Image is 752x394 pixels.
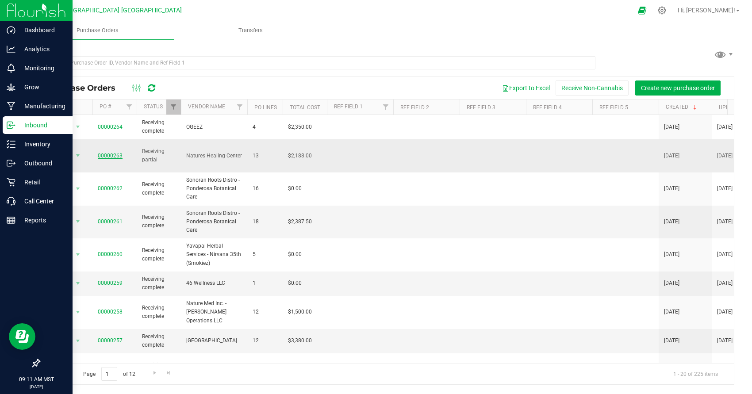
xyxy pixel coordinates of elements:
[122,99,137,115] a: Filter
[15,158,69,168] p: Outbound
[253,152,277,160] span: 13
[174,21,327,40] a: Transfers
[288,184,302,193] span: $0.00
[15,101,69,111] p: Manufacturing
[717,308,733,316] span: [DATE]
[254,104,277,111] a: PO Lines
[664,184,679,193] span: [DATE]
[664,279,679,287] span: [DATE]
[7,216,15,225] inline-svg: Reports
[98,337,123,344] a: 00000257
[142,361,176,378] span: Receiving complete
[666,104,698,110] a: Created
[4,383,69,390] p: [DATE]
[162,367,175,379] a: Go to the last page
[65,27,130,34] span: Purchase Orders
[288,218,312,226] span: $2,387.50
[142,147,176,164] span: Receiving partial
[15,25,69,35] p: Dashboard
[188,103,225,110] a: Vendor Name
[717,152,733,160] span: [DATE]
[15,120,69,130] p: Inbound
[379,99,393,115] a: Filter
[334,103,363,110] a: Ref Field 1
[599,104,628,111] a: Ref Field 5
[253,337,277,345] span: 12
[46,83,124,93] span: Purchase Orders
[717,250,733,259] span: [DATE]
[664,250,679,259] span: [DATE]
[253,250,277,259] span: 5
[226,27,275,34] span: Transfers
[290,104,320,111] a: Total Cost
[39,56,595,69] input: Search Purchase Order ID, Vendor Name and Ref Field 1
[186,152,242,160] span: Natures Healing Center
[717,123,733,131] span: [DATE]
[664,152,679,160] span: [DATE]
[7,83,15,92] inline-svg: Grow
[4,375,69,383] p: 09:11 AM MST
[186,176,242,202] span: Sonoran Roots Distro - Ponderosa Botanical Care
[73,249,84,261] span: select
[253,218,277,226] span: 18
[142,246,176,263] span: Receiving complete
[15,196,69,207] p: Call Center
[186,299,242,325] span: Nature Med Inc. - [PERSON_NAME] Operations LLC
[288,152,312,160] span: $2,188.00
[73,121,84,133] span: select
[142,275,176,292] span: Receiving complete
[7,140,15,149] inline-svg: Inventory
[15,44,69,54] p: Analytics
[632,2,652,19] span: Open Ecommerce Menu
[142,180,176,197] span: Receiving complete
[7,26,15,34] inline-svg: Dashboard
[719,104,742,111] a: Updated
[7,197,15,206] inline-svg: Call Center
[717,218,733,226] span: [DATE]
[73,306,84,318] span: select
[253,123,277,131] span: 4
[678,7,735,14] span: Hi, [PERSON_NAME]!
[556,80,629,96] button: Receive Non-Cannabis
[186,123,242,131] span: OGEEZ
[253,308,277,316] span: 12
[717,184,733,193] span: [DATE]
[186,279,242,287] span: 46 Wellness LLC
[233,99,247,115] a: Filter
[288,337,312,345] span: $3,380.00
[288,123,312,131] span: $2,350.00
[664,337,679,345] span: [DATE]
[717,279,733,287] span: [DATE]
[98,124,123,130] a: 00000264
[142,304,176,321] span: Receiving complete
[98,309,123,315] a: 00000258
[7,45,15,54] inline-svg: Analytics
[666,367,725,380] span: 1 - 20 of 225 items
[7,102,15,111] inline-svg: Manufacturing
[98,185,123,191] a: 00000262
[400,104,429,111] a: Ref Field 2
[186,209,242,235] span: Sonoran Roots Distro - Ponderosa Botanical Care
[148,367,161,379] a: Go to the next page
[7,64,15,73] inline-svg: Monitoring
[664,218,679,226] span: [DATE]
[73,277,84,290] span: select
[73,183,84,195] span: select
[144,103,163,110] a: Status
[101,367,117,381] input: 1
[98,153,123,159] a: 00000263
[73,335,84,347] span: select
[15,139,69,149] p: Inventory
[142,333,176,349] span: Receiving complete
[664,123,679,131] span: [DATE]
[15,177,69,187] p: Retail
[166,99,181,115] a: Filter
[288,250,302,259] span: $0.00
[467,104,495,111] a: Ref Field 3
[253,279,277,287] span: 1
[21,21,174,40] a: Purchase Orders
[100,103,111,110] a: PO #
[98,280,123,286] a: 00000259
[186,242,242,268] span: Yavapai Herbal Services - Nirvana 35th (Smokiez)
[142,213,176,230] span: Receiving complete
